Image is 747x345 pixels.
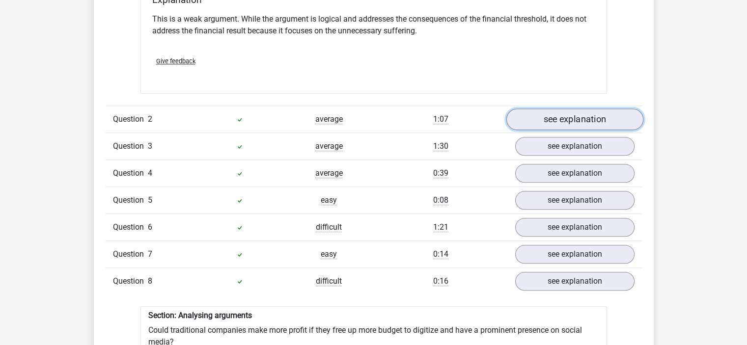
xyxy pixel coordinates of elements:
[316,222,342,232] span: difficult
[315,114,343,124] span: average
[148,195,152,205] span: 5
[316,276,342,286] span: difficult
[433,249,448,259] span: 0:14
[315,168,343,178] span: average
[433,222,448,232] span: 1:21
[113,167,148,179] span: Question
[515,137,635,156] a: see explanation
[148,249,152,259] span: 7
[148,114,152,124] span: 2
[113,140,148,152] span: Question
[148,311,599,320] h6: Section: Analysing arguments
[113,248,148,260] span: Question
[148,168,152,178] span: 4
[148,222,152,232] span: 6
[148,276,152,286] span: 8
[433,114,448,124] span: 1:07
[433,141,448,151] span: 1:30
[433,195,448,205] span: 0:08
[515,272,635,291] a: see explanation
[515,191,635,210] a: see explanation
[113,221,148,233] span: Question
[321,195,337,205] span: easy
[433,276,448,286] span: 0:16
[315,141,343,151] span: average
[152,13,595,37] p: This is a weak argument. While the argument is logical and addresses the consequences of the fina...
[515,245,635,264] a: see explanation
[113,113,148,125] span: Question
[321,249,337,259] span: easy
[506,109,643,131] a: see explanation
[515,164,635,183] a: see explanation
[515,218,635,237] a: see explanation
[113,275,148,287] span: Question
[156,57,195,65] span: Give feedback
[148,141,152,151] span: 3
[113,194,148,206] span: Question
[433,168,448,178] span: 0:39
